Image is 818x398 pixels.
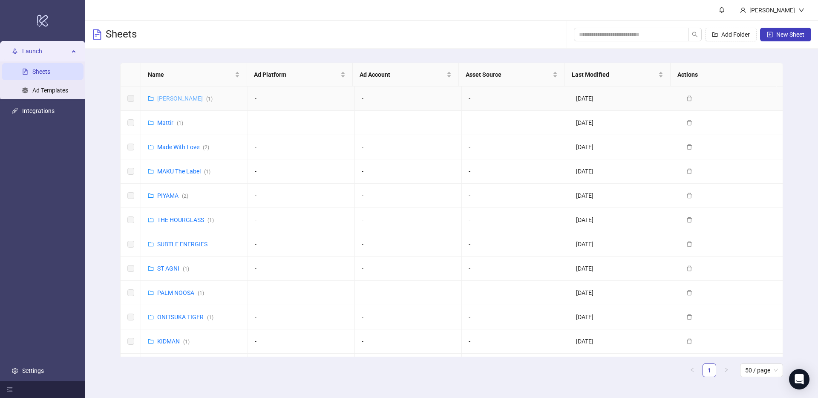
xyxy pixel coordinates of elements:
[148,338,154,344] span: folder
[740,7,746,13] span: user
[462,111,569,135] td: -
[686,193,692,199] span: delete
[203,144,209,150] span: ( 2 )
[248,305,355,329] td: -
[157,216,214,223] a: THE HOURGLASS(1)
[569,87,676,111] td: [DATE]
[183,339,190,345] span: ( 1 )
[740,363,783,377] div: Page Size
[703,363,716,377] li: 1
[569,208,676,232] td: [DATE]
[248,184,355,208] td: -
[355,281,462,305] td: -
[247,63,353,87] th: Ad Platform
[686,168,692,174] span: delete
[148,70,233,79] span: Name
[355,208,462,232] td: -
[22,367,44,374] a: Settings
[248,281,355,305] td: -
[466,70,551,79] span: Asset Source
[248,135,355,159] td: -
[355,184,462,208] td: -
[462,305,569,329] td: -
[148,217,154,223] span: folder
[686,265,692,271] span: delete
[248,159,355,184] td: -
[692,32,698,37] span: search
[148,241,154,247] span: folder
[686,338,692,344] span: delete
[148,120,154,126] span: folder
[686,290,692,296] span: delete
[248,257,355,281] td: -
[106,28,137,41] h3: Sheets
[7,386,13,392] span: menu-fold
[157,168,210,175] a: MAKU The Label(1)
[686,120,692,126] span: delete
[157,192,188,199] a: PIYAMA(2)
[353,63,459,87] th: Ad Account
[671,63,777,87] th: Actions
[204,169,210,175] span: ( 1 )
[565,63,671,87] th: Last Modified
[462,232,569,257] td: -
[712,32,718,37] span: folder-add
[686,363,699,377] button: left
[767,32,773,37] span: plus-square
[746,6,798,15] div: [PERSON_NAME]
[686,217,692,223] span: delete
[207,217,214,223] span: ( 1 )
[360,70,445,79] span: Ad Account
[182,193,188,199] span: ( 2 )
[462,257,569,281] td: -
[745,364,778,377] span: 50 / page
[686,95,692,101] span: delete
[720,363,733,377] li: Next Page
[157,241,207,248] a: SUBTLE ENERGIES
[148,265,154,271] span: folder
[148,314,154,320] span: folder
[355,111,462,135] td: -
[355,135,462,159] td: -
[254,70,339,79] span: Ad Platform
[355,87,462,111] td: -
[776,31,804,38] span: New Sheet
[569,232,676,257] td: [DATE]
[462,159,569,184] td: -
[141,63,247,87] th: Name
[798,7,804,13] span: down
[724,367,729,372] span: right
[157,95,213,102] a: [PERSON_NAME](1)
[569,281,676,305] td: [DATE]
[721,31,750,38] span: Add Folder
[572,70,657,79] span: Last Modified
[355,257,462,281] td: -
[148,168,154,174] span: folder
[157,119,183,126] a: Mattir(1)
[22,43,69,60] span: Launch
[760,28,811,41] button: New Sheet
[462,87,569,111] td: -
[157,144,209,150] a: Made With Love(2)
[569,184,676,208] td: [DATE]
[789,369,809,389] div: Open Intercom Messenger
[686,241,692,247] span: delete
[462,184,569,208] td: -
[248,87,355,111] td: -
[198,290,204,296] span: ( 1 )
[148,290,154,296] span: folder
[157,289,204,296] a: PALM NOOSA(1)
[569,135,676,159] td: [DATE]
[686,144,692,150] span: delete
[355,329,462,354] td: -
[462,354,569,386] td: -
[462,281,569,305] td: -
[569,305,676,329] td: [DATE]
[248,111,355,135] td: -
[32,68,50,75] a: Sheets
[355,232,462,257] td: -
[355,159,462,184] td: -
[183,266,189,272] span: ( 1 )
[355,354,462,386] td: -
[148,144,154,150] span: folder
